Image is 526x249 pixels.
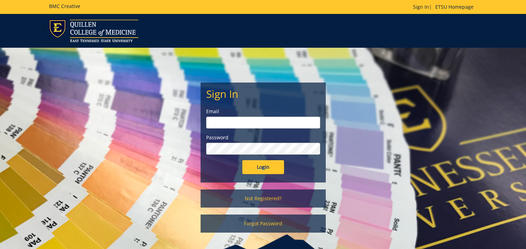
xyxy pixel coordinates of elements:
[49,20,138,42] img: ETSU logo
[49,3,80,9] h5: BMC Creative
[206,108,320,115] label: Email
[201,189,326,208] a: Not Registered?
[206,134,320,141] label: Password
[201,215,326,233] a: Forgot Password
[413,3,429,10] a: Sign In
[242,160,284,174] input: Login
[432,3,477,10] a: ETSU Homepage
[206,88,320,100] h2: Sign In
[413,3,477,10] p: |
